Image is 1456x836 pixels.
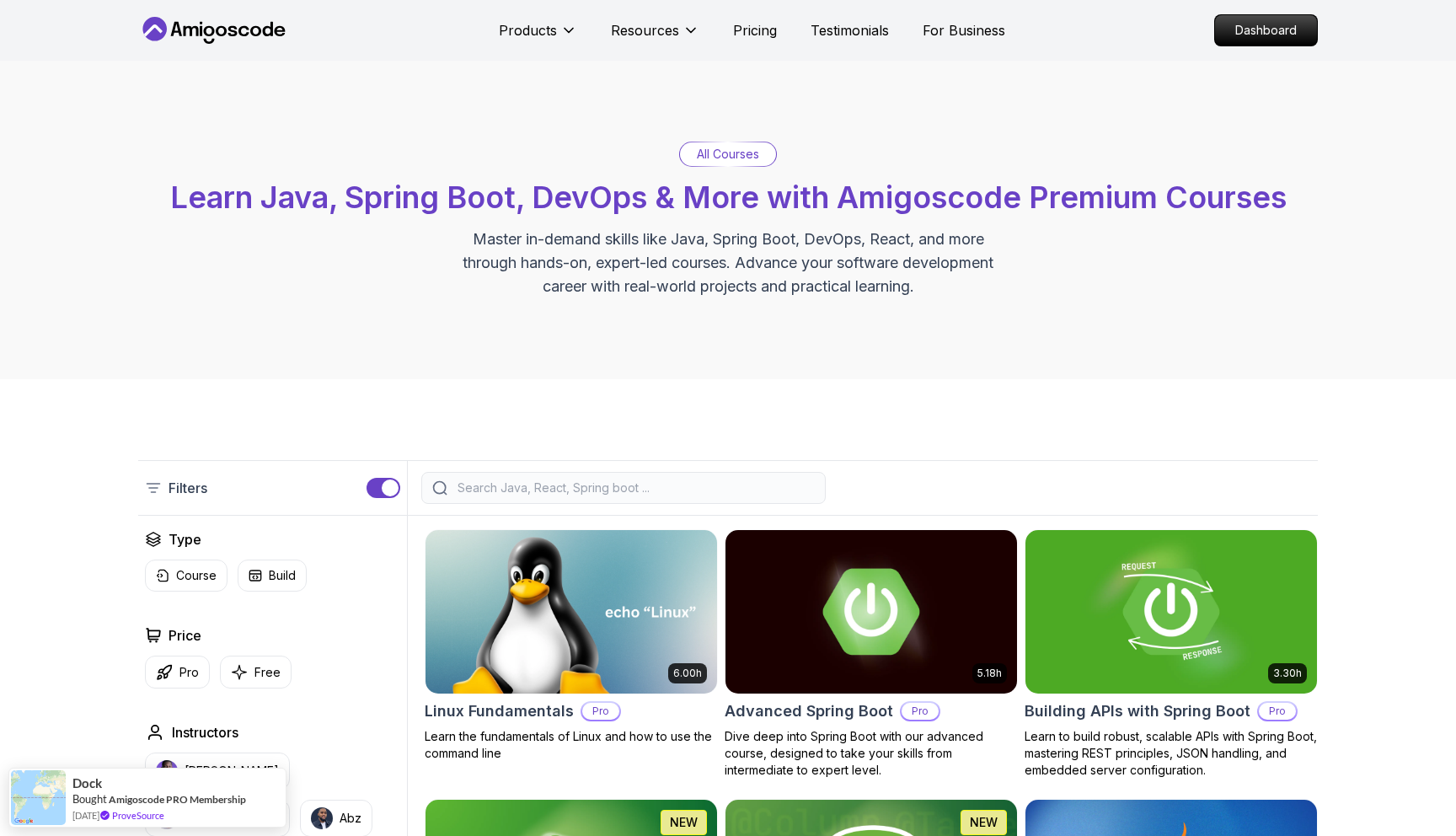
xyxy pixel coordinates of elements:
button: Course [145,560,227,592]
p: Pro [902,703,939,720]
p: NEW [670,814,698,831]
p: 3.30h [1273,667,1302,680]
p: Abz [340,810,361,827]
button: Pro [145,656,210,689]
iframe: To enrich screen reader interactions, please activate Accessibility in Grammarly extension settings [1352,731,1456,811]
p: Course [176,567,217,584]
a: Linux Fundamentals card6.00hLinux FundamentalsProLearn the fundamentals of Linux and how to use t... [425,529,718,762]
input: Search Java, React, Spring boot ... [454,480,815,496]
a: Testimonials [811,20,889,40]
img: Advanced Spring Boot card [725,530,1017,694]
a: Advanced Spring Boot card5.18hAdvanced Spring BootProDive deep into Spring Boot with our advanced... [725,529,1018,779]
img: Building APIs with Spring Boot card [1025,530,1317,694]
p: Products [499,20,557,40]
h2: Price [169,625,201,646]
button: Build [238,560,307,592]
p: [PERSON_NAME] [185,763,279,780]
a: For Business [923,20,1005,40]
p: Learn to build robust, scalable APIs with Spring Boot, mastering REST principles, JSON handling, ... [1025,728,1318,779]
h2: Instructors [172,722,238,742]
button: Resources [611,20,699,54]
p: Dive deep into Spring Boot with our advanced course, designed to take your skills from intermedia... [725,728,1018,779]
button: Products [499,20,577,54]
h2: Type [169,529,201,549]
h2: Linux Fundamentals [425,699,574,723]
p: Resources [611,20,679,40]
a: Amigoscode PRO Membership [109,793,246,806]
p: 6.00h [673,667,702,680]
p: NEW [970,814,998,831]
h2: Advanced Spring Boot [725,699,893,723]
a: Dashboard [1214,14,1318,46]
button: Free [220,656,292,689]
h2: Building APIs with Spring Boot [1025,699,1250,723]
p: All Courses [697,146,759,163]
img: instructor img [311,807,333,829]
p: Free [254,664,281,681]
button: instructor img[PERSON_NAME] [145,753,290,790]
p: Pro [1259,703,1296,720]
a: ProveSource [112,808,164,823]
span: [DATE] [72,810,99,821]
p: 5.18h [977,667,1002,680]
p: Build [269,567,296,584]
p: Dashboard [1215,15,1317,46]
p: Pro [582,703,619,720]
span: Learn Java, Spring Boot, DevOps & More with Amigoscode Premium Courses [170,179,1287,216]
p: Learn the fundamentals of Linux and how to use the command line [425,728,718,762]
span: Bought [72,792,107,806]
img: Linux Fundamentals card [426,530,717,694]
a: Building APIs with Spring Boot card3.30hBuilding APIs with Spring BootProLearn to build robust, s... [1025,529,1318,779]
span: Dock [72,776,102,792]
img: instructor img [156,760,178,782]
p: Pro [179,664,199,681]
a: Pricing [733,20,777,40]
p: Master in-demand skills like Java, Spring Boot, DevOps, React, and more through hands-on, expert-... [445,228,1011,298]
img: provesource social proof notification image [11,770,66,825]
p: Filters [169,478,207,498]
